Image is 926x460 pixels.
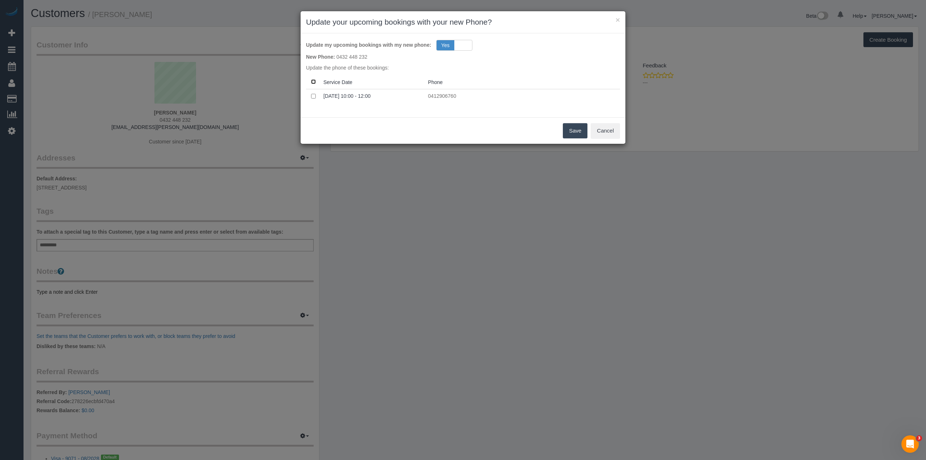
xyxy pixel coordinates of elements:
[901,435,919,453] iframe: Intercom live chat
[336,54,368,60] span: 0432 448 232
[306,17,620,28] h3: Update your upcoming bookings with your new Phone?
[437,40,454,50] span: Yes
[616,16,620,24] button: ×
[320,75,425,89] th: Service Date
[320,89,425,106] td: Service Date
[306,51,335,60] label: New Phone:
[306,64,620,71] p: Update the phone of these bookings:
[916,435,922,441] span: 3
[428,92,617,100] p: 0412906760
[591,123,620,138] button: Cancel
[563,123,587,138] button: Save
[425,75,620,89] th: Phone
[323,93,370,99] a: [DATE] 10:00 - 12:00
[425,89,620,106] td: Phone
[306,39,431,49] label: Update my upcoming bookings with my new phone:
